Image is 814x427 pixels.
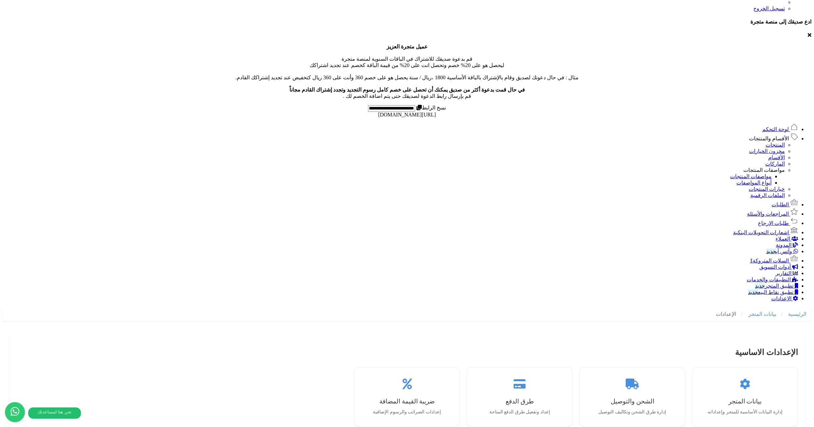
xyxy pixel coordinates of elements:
[591,408,674,416] p: إدارة طرق الشحن وتكاليف التوصيل
[776,236,798,242] a: العملاء
[3,19,811,25] h4: ادع صديقك إلى منصة متجرة
[758,220,789,226] span: طلبات الإرجاع
[697,372,793,422] a: بيانات المتجرإدارة البيانات الأساسية للمتجر وإعداداته
[743,167,785,173] a: مواصفات المنتجات
[3,112,811,118] div: [URL][DOMAIN_NAME]
[758,220,798,226] a: طلبات الإرجاع
[749,148,785,154] a: مخزون الخيارات
[766,249,776,254] span: جديد
[755,283,793,289] span: تطبيق المتجر
[776,270,791,276] span: التقارير
[747,277,798,282] a: التطبيقات والخدمات
[704,408,786,416] p: إدارة البيانات الأساسية للمتجر وإعداداته
[748,289,798,295] a: تطبيق نقاط البيعجديد
[749,186,785,192] a: خيارات المنتجات
[766,249,792,254] span: وآتس آب
[776,270,798,276] a: التقارير
[748,289,758,295] span: جديد
[776,236,790,242] span: العملاء
[749,136,789,141] span: الأقسام والمنتجات
[387,44,428,49] b: عميل متجرة العزيز
[765,161,785,167] a: الماركات
[750,258,798,263] a: السلات المتروكة1
[747,211,789,217] span: المراجعات والأسئلة
[359,372,455,422] a: ضريبة القيمة المضافةإعدادات الضرائب والرسوم الإضافية
[762,126,798,132] a: لوحة التحكم
[366,408,449,416] p: إعدادات الضرائب والرسوم الإضافية
[747,277,791,282] span: التطبيقات والخدمات
[3,43,811,99] p: قم بدعوة صديقك للاشتراك في الباقات السنوية لمنصة متجرة ليحصل هو على 20% خصم وتحصل انت على 20% من ...
[584,372,680,422] a: الشحن والتوصيلإدارة طرق الشحن وتكاليف التوصيل
[748,289,793,295] span: تطبيق نقاط البيع
[471,372,568,422] a: طرق الدفعإعداد وتفعيل طرق الدفع المتاحة
[750,192,785,198] a: الملفات الرقمية
[716,311,736,317] a: الإعدادات
[289,87,525,93] b: في حال قمت بدعوة أكثر من صديق يمكنك أن تحصل على خصم كامل رسوم التجديد وتجدد إشتراك القادم مجاناً
[366,397,449,405] h3: ضريبة القيمة المضافة
[415,105,446,110] label: نسخ الرابط
[16,348,798,360] h2: الإعدادات الاساسية
[759,264,791,270] span: أدوات التسويق
[776,242,791,248] span: المدونة
[750,258,753,263] span: 1
[772,202,789,207] span: الطلبات
[766,142,785,148] a: المنتجات
[730,174,772,179] a: مواصفات المنتجات
[478,397,561,405] h3: طرق الدفع
[772,202,798,207] a: الطلبات
[766,249,798,254] a: وآتس آبجديد
[478,408,561,416] p: إعداد وتفعيل طرق الدفع المتاحة
[768,155,785,160] a: الأقسام
[755,283,765,289] span: جديد
[736,180,772,185] a: أنواع المواصفات
[704,397,786,405] h3: بيانات المتجر
[753,6,785,11] a: تسجيل الخروج
[750,258,789,263] span: السلات المتروكة
[755,283,798,289] a: تطبيق المتجرجديد
[771,296,791,301] span: الإعدادات
[733,230,789,235] span: إشعارات التحويلات البنكية
[733,230,798,235] a: إشعارات التحويلات البنكية
[776,242,798,248] a: المدونة
[748,311,776,317] a: بيانات المتجر
[771,296,798,301] a: الإعدادات
[759,264,798,270] a: أدوات التسويق
[747,211,798,217] a: المراجعات والأسئلة
[762,126,789,132] span: لوحة التحكم
[788,311,806,317] a: الرئيسية
[591,397,674,405] h3: الشحن والتوصيل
